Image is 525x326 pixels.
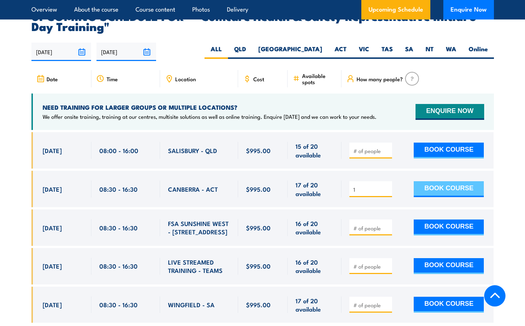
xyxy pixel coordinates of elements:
button: BOOK COURSE [414,143,484,158]
p: We offer onsite training, training at our centres, multisite solutions as well as online training... [43,113,376,120]
span: [DATE] [43,146,62,155]
span: Available spots [302,73,336,85]
span: 17 of 20 available [296,181,333,197]
label: NT [419,45,440,59]
span: Cost [253,76,264,82]
input: From date [31,43,91,61]
button: BOOK COURSE [414,258,484,274]
label: [GEOGRAPHIC_DATA] [252,45,328,59]
label: ALL [205,45,228,59]
label: Online [462,45,494,59]
span: [DATE] [43,300,62,309]
span: 08:30 - 16:30 [99,262,138,270]
input: # of people [353,301,390,309]
input: To date [96,43,156,61]
span: LIVE STREAMED TRAINING - TEAMS [168,258,230,275]
input: # of people [353,263,390,270]
span: 08:30 - 16:30 [99,300,138,309]
span: $995.00 [246,262,271,270]
button: BOOK COURSE [414,219,484,235]
span: $995.00 [246,300,271,309]
label: SA [399,45,419,59]
span: Location [175,76,196,82]
span: SALISBURY - QLD [168,146,217,155]
span: FSA SUNSHINE WEST - [STREET_ADDRESS] [168,219,230,236]
span: 16 of 20 available [296,258,333,275]
input: # of people [353,186,390,193]
button: ENQUIRE NOW [416,104,484,120]
span: 08:00 - 16:00 [99,146,138,155]
button: BOOK COURSE [414,181,484,197]
label: ACT [328,45,353,59]
span: 17 of 20 available [296,296,333,313]
label: QLD [228,45,252,59]
span: CANBERRA - ACT [168,185,218,193]
label: WA [440,45,462,59]
span: $995.00 [246,223,271,232]
span: 16 of 20 available [296,219,333,236]
input: # of people [353,147,390,155]
button: BOOK COURSE [414,297,484,313]
span: 08:30 - 16:30 [99,223,138,232]
span: How many people? [357,76,403,82]
span: $995.00 [246,185,271,193]
span: [DATE] [43,223,62,232]
input: # of people [353,225,390,232]
span: $995.00 [246,146,271,155]
span: WINGFIELD - SA [168,300,215,309]
label: TAS [375,45,399,59]
h4: NEED TRAINING FOR LARGER GROUPS OR MULTIPLE LOCATIONS? [43,103,376,111]
span: 15 of 20 available [296,142,333,159]
h2: UPCOMING SCHEDULE FOR - "Comcare Health & Safety Representative Initial 5 Day Training" [31,11,494,31]
label: VIC [353,45,375,59]
span: [DATE] [43,262,62,270]
span: Date [47,76,58,82]
span: 08:30 - 16:30 [99,185,138,193]
span: Time [107,76,118,82]
span: [DATE] [43,185,62,193]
